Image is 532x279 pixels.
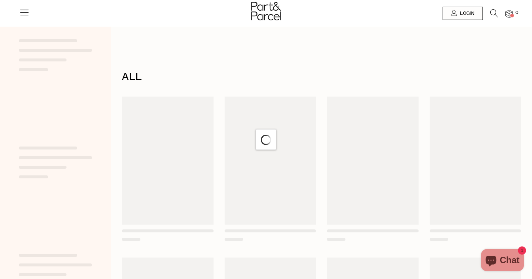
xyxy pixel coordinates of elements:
img: Part&Parcel [251,2,281,20]
span: 0 [514,10,520,16]
inbox-online-store-chat: Shopify online store chat [479,249,526,273]
h1: ALL [122,68,521,85]
span: Login [458,10,474,17]
a: 0 [505,10,513,18]
a: Login [443,7,483,20]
